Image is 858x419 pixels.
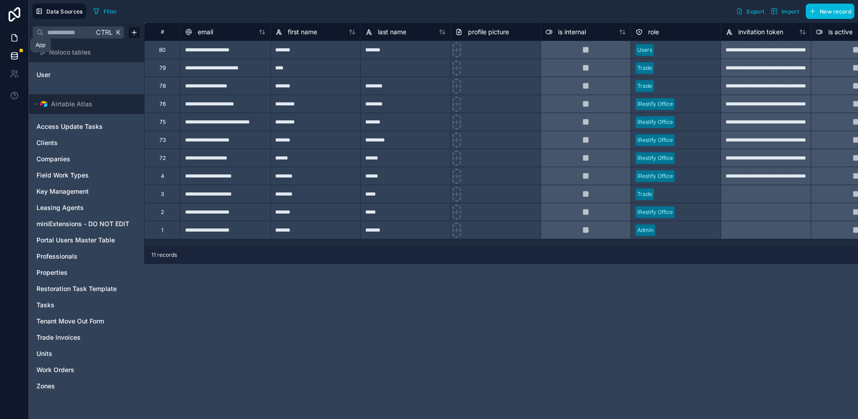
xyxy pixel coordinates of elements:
span: Professionals [36,252,77,261]
a: Tasks [36,301,135,310]
a: Work Orders [36,365,135,374]
span: Work Orders [36,365,74,374]
span: Trade Invoices [36,333,81,342]
a: Properties [36,268,135,277]
div: Work Orders [32,363,141,377]
div: Professionals [32,249,141,264]
button: Filter [90,5,121,18]
div: miniExtensions - DO NOT EDIT [32,217,141,231]
button: Import [767,4,802,19]
a: Access Update Tasks [36,122,135,131]
div: iRestify Office [637,100,673,108]
div: Trade [637,190,652,198]
div: 1 [161,227,163,234]
span: Leasing Agents [36,203,84,212]
span: email [198,27,213,36]
span: Properties [36,268,68,277]
div: Admin [637,226,654,234]
a: Companies [36,155,135,164]
div: iRestify Office [637,172,673,180]
div: iRestify Office [637,208,673,216]
button: Export [733,4,767,19]
span: 11 records [151,251,177,259]
span: K [115,29,121,36]
span: Ctrl [95,27,113,38]
span: Export [747,8,764,15]
span: role [648,27,659,36]
span: Portal Users Master Table [36,236,115,245]
span: profile picture [468,27,509,36]
div: 2 [161,209,164,216]
button: Data Sources [32,4,86,19]
div: # [151,28,173,35]
div: Clients [32,136,141,150]
div: 75 [159,118,166,126]
div: Access Update Tasks [32,119,141,134]
span: Noloco tables [49,48,91,57]
span: Units [36,349,52,358]
span: Companies [36,155,70,164]
div: Zones [32,379,141,393]
div: 4 [161,173,164,180]
span: Data Sources [46,8,83,15]
span: Airtable Atlas [51,100,92,109]
div: 3 [161,191,164,198]
div: 80 [159,46,166,54]
div: iRestify Office [637,136,673,144]
span: Field Work Types [36,171,89,180]
div: 72 [159,155,166,162]
a: Professionals [36,252,135,261]
span: Tasks [36,301,54,310]
span: User [36,70,50,79]
a: Key Management [36,187,135,196]
span: Access Update Tasks [36,122,103,131]
a: Portal Users Master Table [36,236,135,245]
img: Airtable Logo [40,100,47,108]
div: Trade [637,82,652,90]
a: Units [36,349,135,358]
div: Tenant Move Out Form [32,314,141,328]
a: Leasing Agents [36,203,135,212]
a: Zones [36,382,135,391]
div: Companies [32,152,141,166]
div: App [36,41,45,49]
span: is active [828,27,853,36]
div: Properties [32,265,141,280]
div: 73 [159,137,166,144]
span: miniExtensions - DO NOT EDIT [36,219,129,228]
a: miniExtensions - DO NOT EDIT [36,219,135,228]
a: Restoration Task Template [36,284,135,293]
span: New record [820,8,851,15]
a: Tenant Move Out Form [36,317,135,326]
div: Tasks [32,298,141,312]
div: Trade [637,64,652,72]
span: invitation token [738,27,783,36]
div: Restoration Task Template [32,282,141,296]
div: Leasing Agents [32,200,141,215]
a: Clients [36,138,135,147]
div: Units [32,346,141,361]
button: Airtable LogoAirtable Atlas [32,98,135,110]
span: first name [288,27,317,36]
span: Restoration Task Template [36,284,117,293]
button: Noloco tables [32,46,135,59]
div: 76 [159,100,166,108]
div: 78 [159,82,166,90]
span: is internal [558,27,586,36]
div: Field Work Types [32,168,141,182]
div: Key Management [32,184,141,199]
div: Portal Users Master Table [32,233,141,247]
a: User [36,70,135,79]
span: Key Management [36,187,89,196]
a: New record [802,4,854,19]
span: Zones [36,382,55,391]
a: Field Work Types [36,171,135,180]
span: Import [781,8,799,15]
div: iRestify Office [637,154,673,162]
div: Users [637,46,652,54]
div: 79 [159,64,166,72]
a: Trade Invoices [36,333,135,342]
button: New record [806,4,854,19]
div: User [32,68,141,82]
div: Trade Invoices [32,330,141,345]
